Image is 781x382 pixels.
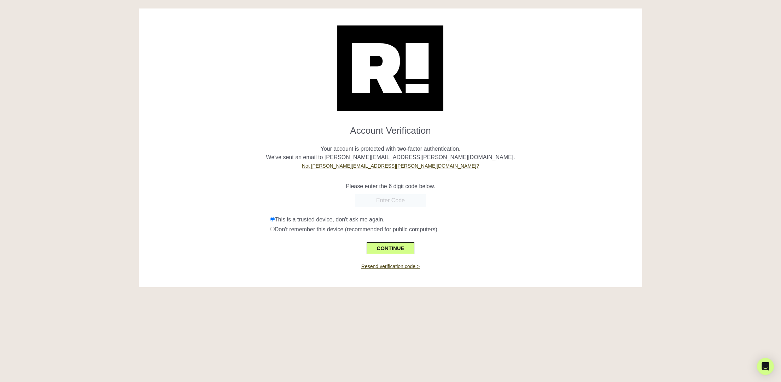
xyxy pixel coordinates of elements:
button: CONTINUE [367,242,414,254]
div: Don't remember this device (recommended for public computers). [270,225,637,234]
div: This is a trusted device, don't ask me again. [270,215,637,224]
h1: Account Verification [144,120,637,136]
a: Resend verification code > [361,264,420,269]
p: Please enter the 6 digit code below. [144,182,637,191]
input: Enter Code [355,194,426,207]
a: Not [PERSON_NAME][EMAIL_ADDRESS][PERSON_NAME][DOMAIN_NAME]? [302,163,479,169]
p: Your account is protected with two-factor authentication. We've sent an email to [PERSON_NAME][EM... [144,136,637,170]
div: Open Intercom Messenger [757,358,774,375]
img: Retention.com [337,25,443,111]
